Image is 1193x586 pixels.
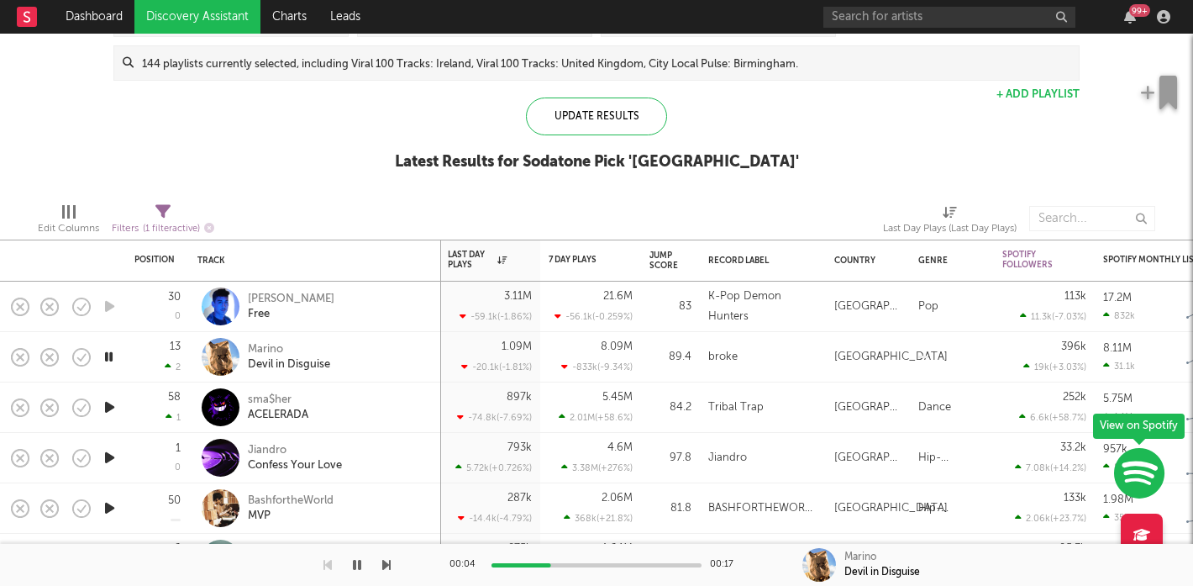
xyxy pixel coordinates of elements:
div: 11.3k ( -7.03 % ) [1020,311,1086,322]
div: [GEOGRAPHIC_DATA] [834,398,901,418]
div: -59.1k ( -1.86 % ) [460,311,532,322]
div: -14.4k ( -4.79 % ) [458,513,532,524]
div: 6 [174,543,181,554]
span: ( 1 filter active) [143,224,200,234]
div: 113k [1064,291,1086,302]
div: -74.8k ( -7.69 % ) [457,412,532,423]
div: 3.11M [504,291,532,302]
div: [GEOGRAPHIC_DATA] [834,499,948,519]
div: View on Spotify [1093,414,1185,439]
div: Last Day Plays (Last Day Plays) [883,198,1017,246]
div: 84.2 [649,398,691,418]
div: Track [197,256,424,266]
div: 355k [1103,512,1134,523]
div: -56.1k ( -0.259 % ) [554,311,633,322]
div: Genre [918,256,977,266]
a: MarinoDevil in Disguise [248,342,330,372]
div: 21.6M [603,291,633,302]
div: Filters [112,219,214,240]
div: Devil in Disguise [844,565,920,580]
div: Spotify Followers [1002,250,1061,270]
div: 95.3k [1059,543,1086,554]
div: 1.98M [1103,494,1133,505]
div: Confess Your Love [248,458,342,473]
div: 81.8 [649,499,691,519]
div: Free [248,307,334,322]
input: 144 playlists currently selected, including Viral 100 Tracks: Ireland, Viral 100 Tracks: United K... [134,46,1079,80]
div: -833k ( -9.34 % ) [561,362,633,372]
div: 4.6M [607,442,633,453]
div: Edit Columns [38,198,99,246]
div: Marino [248,342,330,357]
div: 13 [170,341,181,352]
div: 2.06k ( +23.7 % ) [1015,513,1086,524]
div: MVP [248,509,334,524]
div: 252k [1063,392,1086,403]
div: 0 [175,463,181,472]
div: 2 [165,362,181,372]
input: Search for artists [823,7,1075,28]
div: 1 [176,443,181,454]
div: Devil in Disguise [248,357,330,372]
div: Update Results [526,98,667,135]
div: Jiandro [708,448,747,468]
div: 83 [649,297,691,317]
div: 7 Day Plays [549,255,607,265]
div: [GEOGRAPHIC_DATA] [834,347,948,367]
div: 6.6k ( +58.7 % ) [1019,412,1086,423]
div: 5.45M [602,392,633,403]
div: 17.2M [1103,293,1132,304]
div: 33.2k [1060,442,1086,453]
div: [GEOGRAPHIC_DATA] [834,448,901,468]
div: Jiandro [248,443,342,458]
div: 00:04 [449,555,483,575]
div: [PERSON_NAME] [248,292,334,307]
div: Hip-Hop/Rap [918,499,985,519]
div: 1.64M [602,543,633,554]
div: K-Pop Demon Hunters [708,287,817,327]
div: 368k ( +21.8 % ) [564,513,633,524]
button: + Add Playlist [996,89,1080,100]
a: [PERSON_NAME]Free [248,292,334,322]
div: Position [134,255,175,265]
div: 31.1k [1103,361,1135,372]
div: 275k [508,543,532,554]
a: JiandroConfess Your Love [248,443,342,473]
div: 19k ( +3.03 % ) [1023,362,1086,372]
div: 5.72k ( +0.726 % ) [455,462,532,473]
button: 99+ [1124,10,1136,24]
div: broke [708,347,738,367]
div: 396k [1061,341,1086,352]
div: Pop [918,297,938,317]
a: sma$herACELERADA [248,393,308,423]
div: 50 [168,495,181,506]
div: BashfortheWorld [248,494,334,509]
div: Marino [844,550,876,565]
div: 287k [507,493,532,504]
div: 8.11M [1103,343,1132,354]
div: 5.75M [1103,393,1133,404]
div: 58 [168,392,181,403]
div: 793k [507,442,532,453]
div: ACELERADA [248,408,308,423]
div: Country [834,256,893,266]
div: 89.4 [649,347,691,367]
div: 2.01M ( +58.6 % ) [559,412,633,423]
div: 30 [168,292,181,303]
div: 7.08k ( +14.2 % ) [1015,462,1086,473]
div: 897k [507,392,532,403]
div: 1 [166,412,181,423]
div: Record Label [708,256,809,266]
div: Last Day Plays (Last Day Plays) [883,219,1017,239]
div: Edit Columns [38,219,99,239]
div: Latest Results for Sodatone Pick ' [GEOGRAPHIC_DATA] ' [395,152,799,172]
a: BashfortheWorldMVP [248,494,334,524]
div: Dance [918,398,951,418]
div: Tribal Trap [708,398,764,418]
div: [GEOGRAPHIC_DATA] [834,297,901,317]
div: 832k [1103,310,1135,321]
div: 97.8 [649,448,691,468]
div: Hip-Hop/Rap [918,448,985,468]
div: 2.06M [602,493,633,504]
div: 99 + [1129,4,1150,17]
